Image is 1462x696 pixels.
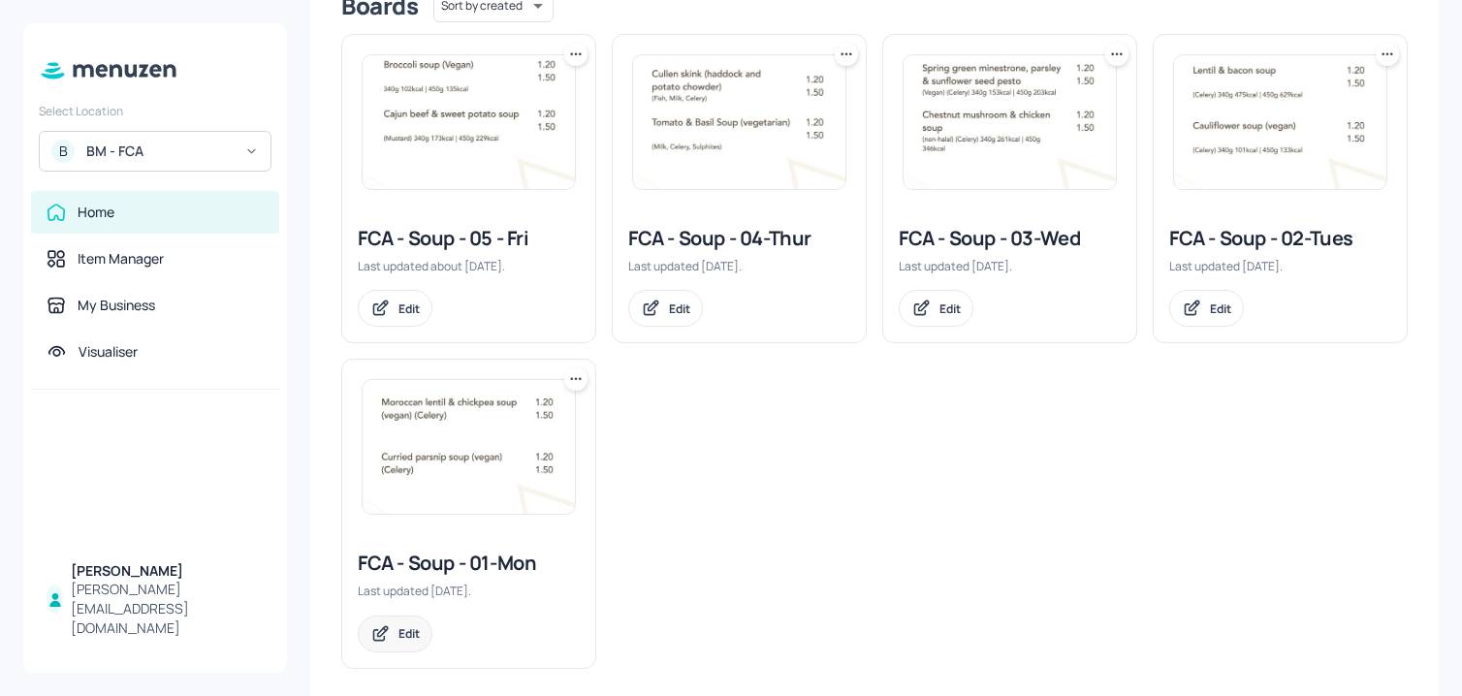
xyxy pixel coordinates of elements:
div: [PERSON_NAME] [71,561,264,581]
div: Edit [398,301,420,317]
div: FCA - Soup - 04-Thur [628,225,850,252]
div: Edit [398,625,420,642]
div: Last updated about [DATE]. [358,258,580,274]
div: My Business [78,296,155,315]
div: FCA - Soup - 03-Wed [899,225,1121,252]
div: FCA - Soup - 02-Tues [1169,225,1391,252]
div: Home [78,203,114,222]
div: Select Location [39,103,271,119]
div: FCA - Soup - 05 - Fri [358,225,580,252]
div: Edit [669,301,690,317]
img: 2025-09-08-1757328908154rxyv53qwi1.jpeg [363,380,575,514]
img: 2025-08-13-1755084319152qdrx8f92wx.jpeg [363,55,575,189]
div: Visualiser [79,342,138,362]
div: FCA - Soup - 01-Mon [358,550,580,577]
img: 2025-05-06-1746529095574sfwru4qt0xs.jpeg [904,55,1116,189]
img: 2025-09-18-17581848233575nbh9h5ljvs.jpeg [633,55,845,189]
div: BM - FCA [86,142,233,161]
div: Last updated [DATE]. [358,583,580,599]
div: Item Manager [78,249,164,269]
div: Last updated [DATE]. [899,258,1121,274]
div: Edit [1210,301,1231,317]
div: Edit [939,301,961,317]
div: [PERSON_NAME][EMAIL_ADDRESS][DOMAIN_NAME] [71,580,264,638]
div: B [51,140,75,163]
img: 2025-06-17-1750152927549sdmbya60hc.jpeg [1174,55,1386,189]
div: Last updated [DATE]. [1169,258,1391,274]
div: Last updated [DATE]. [628,258,850,274]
